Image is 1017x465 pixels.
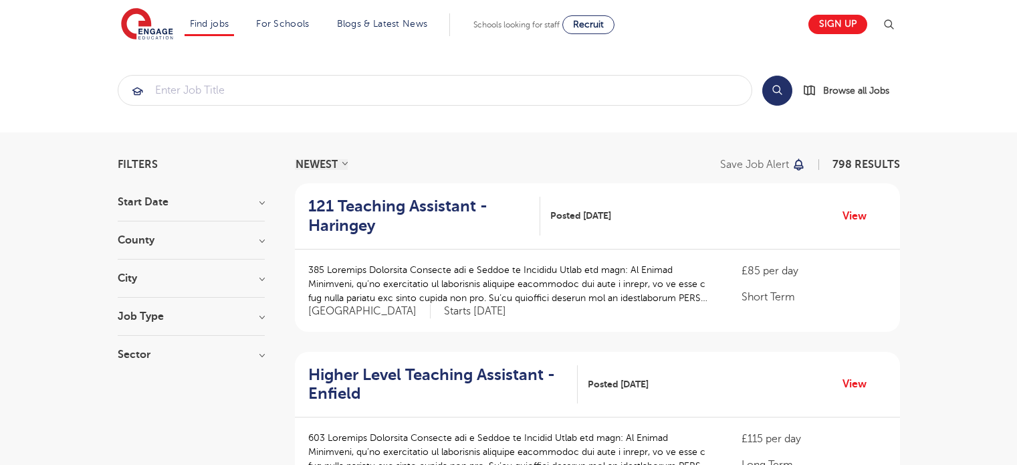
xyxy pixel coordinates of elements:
h2: Higher Level Teaching Assistant - Enfield [308,365,567,404]
a: Blogs & Latest News [337,19,428,29]
a: Recruit [562,15,614,34]
h3: Start Date [118,197,265,207]
p: Short Term [742,289,886,305]
span: Posted [DATE] [588,377,649,391]
span: Posted [DATE] [550,209,611,223]
a: View [842,207,877,225]
a: 121 Teaching Assistant - Haringey [308,197,541,236]
p: 385 Loremips Dolorsita Consecte adi e Seddoe te Incididu Utlab etd magn: Al Enimad Minimveni, qu’... [308,263,715,305]
a: Find jobs [190,19,229,29]
button: Search [762,76,792,106]
img: Engage Education [121,8,173,41]
span: [GEOGRAPHIC_DATA] [308,304,431,318]
span: Recruit [573,19,604,29]
p: £85 per day [742,263,886,279]
h3: Sector [118,349,265,360]
div: Submit [118,75,752,106]
a: Browse all Jobs [803,83,900,98]
p: £115 per day [742,431,886,447]
span: Browse all Jobs [823,83,889,98]
h3: Job Type [118,311,265,322]
a: Sign up [808,15,867,34]
a: For Schools [256,19,309,29]
input: Submit [118,76,752,105]
h3: City [118,273,265,284]
a: Higher Level Teaching Assistant - Enfield [308,365,578,404]
button: Save job alert [720,159,806,170]
h2: 121 Teaching Assistant - Haringey [308,197,530,236]
span: Schools looking for staff [473,20,560,29]
a: View [842,375,877,393]
p: Save job alert [720,159,789,170]
span: 798 RESULTS [832,159,900,171]
h3: County [118,235,265,246]
span: Filters [118,159,158,170]
p: Starts [DATE] [444,304,506,318]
